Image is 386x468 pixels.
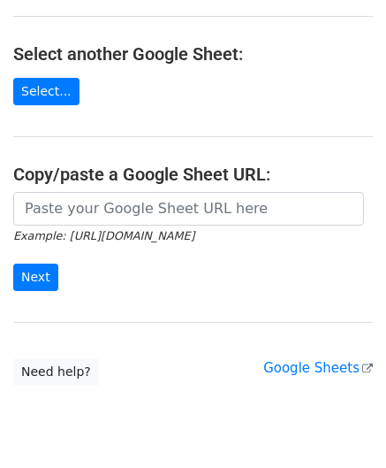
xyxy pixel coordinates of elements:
[13,192,364,226] input: Paste your Google Sheet URL here
[13,229,194,242] small: Example: [URL][DOMAIN_NAME]
[13,43,373,65] h4: Select another Google Sheet:
[13,164,373,185] h4: Copy/paste a Google Sheet URL:
[263,360,373,376] a: Google Sheets
[298,383,386,468] iframe: Chat Widget
[13,78,79,105] a: Select...
[13,264,58,291] input: Next
[13,358,99,386] a: Need help?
